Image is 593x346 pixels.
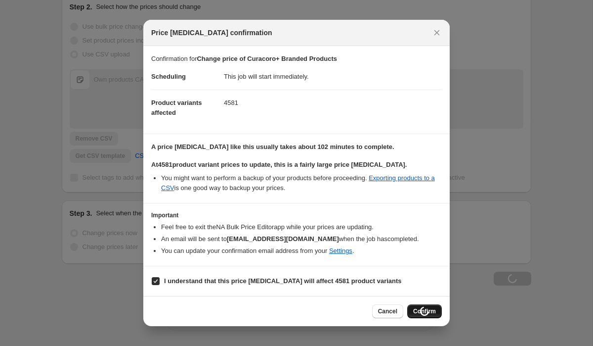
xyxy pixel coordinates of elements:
[151,99,202,116] span: Product variants affected
[378,307,397,315] span: Cancel
[161,174,435,192] a: Exporting products to a CSV
[151,28,272,38] span: Price [MEDICAL_DATA] confirmation
[430,26,444,40] button: Close
[329,247,352,254] a: Settings
[197,55,337,62] b: Change price of Curacoro+ Branded Products
[151,73,186,80] span: Scheduling
[224,90,442,116] dd: 4581
[372,304,403,318] button: Cancel
[161,222,442,232] li: Feel free to exit the NA Bulk Price Editor app while your prices are updating.
[161,234,442,244] li: An email will be sent to when the job has completed .
[151,161,407,168] b: At 4581 product variant prices to update, this is a fairly large price [MEDICAL_DATA].
[227,235,339,243] b: [EMAIL_ADDRESS][DOMAIN_NAME]
[161,173,442,193] li: You might want to perform a backup of your products before proceeding. is one good way to backup ...
[164,277,402,285] b: I understand that this price [MEDICAL_DATA] will affect 4581 product variants
[151,54,442,64] p: Confirmation for
[224,64,442,90] dd: This job will start immediately.
[151,211,442,219] h3: Important
[161,246,442,256] li: You can update your confirmation email address from your .
[151,143,394,150] b: A price [MEDICAL_DATA] like this usually takes about 102 minutes to complete.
